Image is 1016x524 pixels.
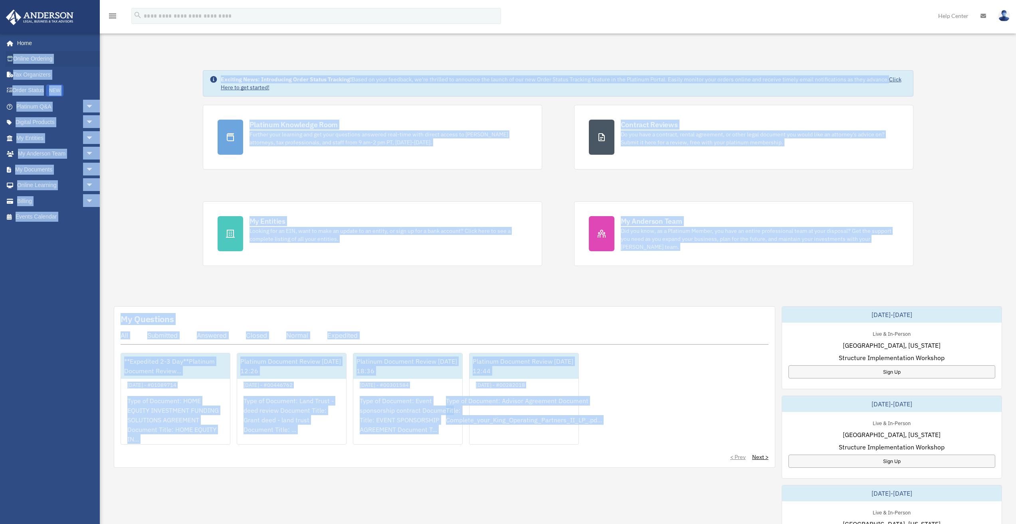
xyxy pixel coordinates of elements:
div: Contract Reviews [621,120,678,130]
div: Did you know, as a Platinum Member, you have an entire professional team at your disposal? Get th... [621,227,899,251]
div: My Anderson Team [621,216,682,226]
a: Digital Productsarrow_drop_down [6,114,106,130]
a: Platinum Knowledge Room Further your learning and get your questions answered real-time with dire... [203,105,542,169]
a: Platinum Document Review [DATE] 12:26[DATE] - #00446762Type of Document: Land Trust - deed review... [237,353,347,445]
span: arrow_drop_down [86,146,102,162]
a: My Entitiesarrow_drop_down [6,130,106,146]
div: Submitted [147,331,178,339]
a: My Anderson Teamarrow_drop_down [6,146,106,162]
img: User Pic [998,10,1010,22]
div: Do you have a contract, rental agreement, or other legal document you would like an attorney's ad... [621,130,899,146]
a: Sign Up [788,365,995,378]
i: search [133,11,142,20]
span: Structure Implementation Workshop [839,442,945,452]
a: Platinum Q&Aarrow_drop_down [6,98,106,114]
div: Platinum Knowledge Room [250,120,338,130]
div: Platinum Document Review [DATE] 12:44 [469,353,578,379]
div: Live & In-Person [866,418,917,427]
div: [DATE] - #00446762 [237,380,299,388]
div: Looking for an EIN, want to make an update to an entity, or sign up for a bank account? Click her... [250,227,527,243]
span: arrow_drop_down [86,193,102,209]
div: [DATE] - #00301584 [353,380,415,388]
a: Platinum Document Review [DATE] 12:44[DATE] - #00282018Type of Document: Advisor Agreement Docume... [469,353,579,445]
div: Further your learning and get your questions answered real-time with direct access to [PERSON_NAM... [250,130,527,146]
a: Order StatusNEW [6,83,106,99]
a: Billingarrow_drop_down [6,193,106,209]
div: Platinum Document Review [DATE] 18:36 [353,353,462,379]
a: My Anderson Team Did you know, as a Platinum Member, you have an entire professional team at your... [574,201,913,266]
span: Structure Implementation Workshop [839,353,945,362]
div: Type of Document: HOME EQUITY INVESTMENT FUNDING SOLUTIONS AGREEMENT Document Title: HOME EQUITY ... [121,390,230,452]
a: menu [108,14,117,21]
div: [DATE] - #00282018 [469,380,531,388]
div: All [121,331,128,339]
img: Anderson Advisors Platinum Portal [4,10,76,25]
span: arrow_drop_down [86,162,102,178]
a: Home [6,35,102,51]
span: arrow_drop_down [86,98,102,115]
a: Contract Reviews Do you have a contract, rental agreement, or other legal document you would like... [574,105,913,169]
span: arrow_drop_down [86,177,102,194]
a: Next > [752,453,768,461]
div: **Expedited 2-3 Day**Platinum Document Review... [121,353,230,379]
a: Click Here to get started! [221,76,901,91]
div: My Entities [250,216,285,226]
div: My Questions [121,313,174,325]
i: menu [108,11,117,21]
span: [GEOGRAPHIC_DATA], [US_STATE] [843,341,941,350]
div: Answered [197,331,227,339]
span: arrow_drop_down [86,130,102,146]
strong: Exciting News: Introducing Order Status Tracking! [221,76,352,83]
div: NEW [46,85,63,97]
div: Based on your feedback, we're thrilled to announce the launch of our new Order Status Tracking fe... [221,75,907,91]
a: My Documentsarrow_drop_down [6,162,106,177]
span: arrow_drop_down [86,114,102,131]
div: Normal [286,331,308,339]
div: [DATE]-[DATE] [782,396,1002,412]
a: Events Calendar [6,209,106,225]
div: Platinum Document Review [DATE] 12:26 [237,353,346,379]
div: Expedited [327,331,358,339]
span: [GEOGRAPHIC_DATA], [US_STATE] [843,430,941,439]
div: Live & In-Person [866,508,917,516]
a: Online Ordering [6,51,106,67]
a: Tax Organizers [6,67,106,83]
a: My Entities Looking for an EIN, want to make an update to an entity, or sign up for a bank accoun... [203,201,542,266]
a: Sign Up [788,455,995,468]
a: Platinum Document Review [DATE] 18:36[DATE] - #00301584Type of Document: Event sponsorship contra... [353,353,463,445]
div: Closed [246,331,267,339]
a: **Expedited 2-3 Day**Platinum Document Review...[DATE] - #01089714Type of Document: HOME EQUITY I... [121,353,230,445]
div: [DATE]-[DATE] [782,485,1002,501]
a: Online Learningarrow_drop_down [6,177,106,193]
div: Type of Document: Event sponsorship contract Document Title: EVENT SPONSORSHIP AGREEMENT Document... [353,390,462,452]
div: [DATE] - #01089714 [121,380,183,388]
div: Type of Document: Advisor Agreement Document Title: Complete_your_King_Operating_Partners_II_LP_.... [469,390,578,452]
div: Live & In-Person [866,329,917,337]
div: Type of Document: Land Trust - deed review Document Title: Grant deed - land trust Document Title... [237,390,346,452]
div: [DATE]-[DATE] [782,307,1002,323]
